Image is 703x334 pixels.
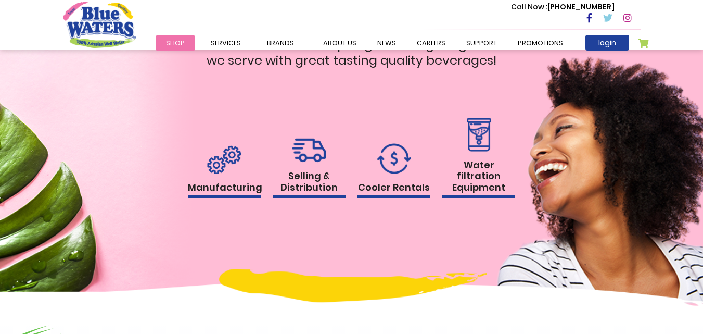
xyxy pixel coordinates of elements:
img: rental [377,143,411,174]
p: We're dedicated to inspiring and delighting those we serve with great tasting quality beverages! [188,37,516,68]
img: rental [207,145,241,174]
a: store logo [63,2,136,47]
h1: Manufacturing [188,182,261,199]
a: Cooler Rentals [357,143,430,199]
img: rental [292,138,326,163]
span: Shop [166,38,185,48]
h1: Water filtration Equipment [442,159,515,199]
a: Selling & Distribution [273,138,346,198]
a: Manufacturing [188,145,261,199]
span: Brands [267,38,294,48]
span: Services [211,38,241,48]
img: rental [464,118,494,152]
h1: Selling & Distribution [273,170,346,198]
a: login [585,35,629,51]
a: careers [406,35,456,51]
p: [PHONE_NUMBER] [511,2,615,13]
span: Call Now : [511,2,547,12]
a: Promotions [507,35,573,51]
a: support [456,35,507,51]
a: News [367,35,406,51]
h1: Cooler Rentals [357,182,430,199]
a: Water filtration Equipment [442,118,515,199]
a: about us [313,35,367,51]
